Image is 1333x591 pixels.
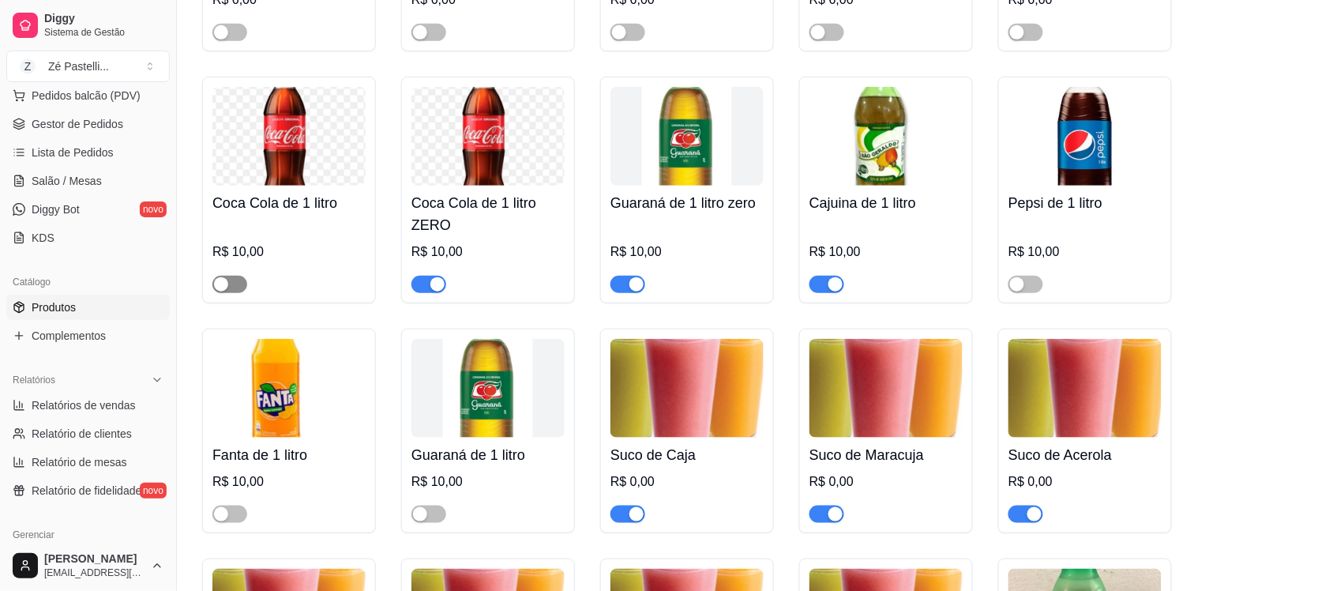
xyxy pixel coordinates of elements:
a: Lista de Pedidos [6,140,170,165]
div: R$ 10,00 [411,243,565,262]
a: Relatório de mesas [6,450,170,475]
span: [PERSON_NAME] [44,552,145,567]
span: KDS [32,230,54,246]
div: R$ 10,00 [809,243,963,262]
span: Relatórios de vendas [32,397,136,413]
h4: Pepsi de 1 litro [1008,192,1162,214]
a: KDS [6,225,170,250]
img: product-image [809,87,963,186]
a: DiggySistema de Gestão [6,6,170,44]
h4: Suco de Acerola [1008,444,1162,466]
div: R$ 0,00 [610,472,764,491]
span: Gestor de Pedidos [32,116,123,132]
h4: Cajuina de 1 litro [809,192,963,214]
img: product-image [1008,339,1162,438]
a: Relatório de fidelidadenovo [6,478,170,503]
div: Gerenciar [6,522,170,548]
div: R$ 0,00 [1008,472,1162,491]
a: Gestor de Pedidos [6,111,170,137]
span: Relatórios [13,374,55,386]
span: Salão / Mesas [32,173,102,189]
div: Zé Pastelli ... [48,58,109,74]
img: product-image [1008,87,1162,186]
span: Relatório de mesas [32,454,127,470]
span: [EMAIL_ADDRESS][DOMAIN_NAME] [44,567,145,579]
a: Relatório de clientes [6,421,170,446]
a: Relatórios de vendas [6,393,170,418]
img: product-image [610,339,764,438]
span: Diggy [44,12,163,26]
a: Salão / Mesas [6,168,170,194]
div: R$ 0,00 [809,472,963,491]
img: product-image [411,87,565,186]
div: Catálogo [6,269,170,295]
span: Produtos [32,299,76,315]
button: [PERSON_NAME][EMAIL_ADDRESS][DOMAIN_NAME] [6,547,170,585]
h4: Coca Cola de 1 litro [212,192,366,214]
span: Diggy Bot [32,201,80,217]
img: product-image [610,87,764,186]
h4: Guaraná de 1 litro zero [610,192,764,214]
img: product-image [212,87,366,186]
img: product-image [212,339,366,438]
span: Relatório de clientes [32,426,132,442]
div: R$ 10,00 [212,243,366,262]
button: Select a team [6,51,170,82]
a: Complementos [6,323,170,348]
button: Pedidos balcão (PDV) [6,83,170,108]
img: product-image [809,339,963,438]
img: product-image [411,339,565,438]
a: Produtos [6,295,170,320]
span: Pedidos balcão (PDV) [32,88,141,104]
div: R$ 10,00 [411,472,565,491]
span: Lista de Pedidos [32,145,114,160]
h4: Suco de Caja [610,444,764,466]
h4: Fanta de 1 litro [212,444,366,466]
h4: Suco de Maracuja [809,444,963,466]
h4: Coca Cola de 1 litro ZERO [411,192,565,236]
span: Complementos [32,328,106,344]
h4: Guaraná de 1 litro [411,444,565,466]
span: Sistema de Gestão [44,26,163,39]
span: Relatório de fidelidade [32,483,141,499]
div: R$ 10,00 [1008,243,1162,262]
span: Z [20,58,36,74]
div: R$ 10,00 [610,243,764,262]
div: R$ 10,00 [212,472,366,491]
a: Diggy Botnovo [6,197,170,222]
